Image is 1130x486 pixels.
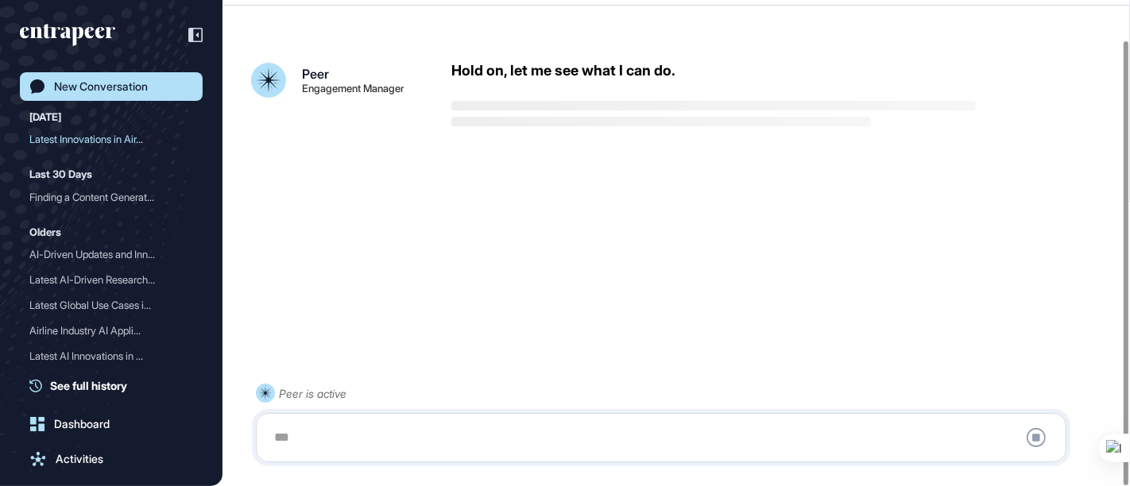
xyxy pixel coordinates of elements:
div: Latest Innovations in Airlines: AI Chatbots, Predictive Maintenance, and Operational Advancements [29,126,193,152]
div: Peer [302,67,329,80]
div: Latest AI Innovations in the Airline Industry [29,343,193,368]
div: Airline Industry AI Appli... [29,318,180,343]
a: Activities [20,445,203,473]
div: Latest Innovations in Air... [29,126,180,152]
div: Activities [56,453,103,465]
div: Latest AI Innovations in ... [29,343,180,368]
a: Dashboard [20,410,203,438]
div: Peer is active [279,384,346,403]
div: New Conversation [54,80,148,93]
div: entrapeer-logo [20,24,115,46]
div: Latest AI-Driven Research Updates in the Airline Industry [29,267,193,292]
div: Dashboard [54,418,110,430]
a: See full history [29,377,203,394]
div: AI-Driven Updates and Inn... [29,241,180,267]
div: Last 30 Days [29,164,92,183]
div: Hold on, let me see what I can do. [451,63,675,79]
div: Finding a Content Generator Using a Specified LLM [29,184,193,210]
div: Latest Global Use Cases in Airline Industry [29,292,193,318]
a: New Conversation [20,72,203,101]
div: Olders [29,222,61,241]
div: Latest AI-Driven Research... [29,267,180,292]
span: See full history [50,377,127,394]
div: Engagement Manager [302,83,404,94]
div: Finding a Content Generat... [29,184,180,210]
div: Latest Global Use Cases i... [29,292,180,318]
div: Airline Industry AI Applications and Use Cases in the Last Six Months [29,318,193,343]
div: [DATE] [29,107,61,126]
div: AI-Driven Updates and Innovations for Global Airlines (Last Six Months) [29,241,193,267]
